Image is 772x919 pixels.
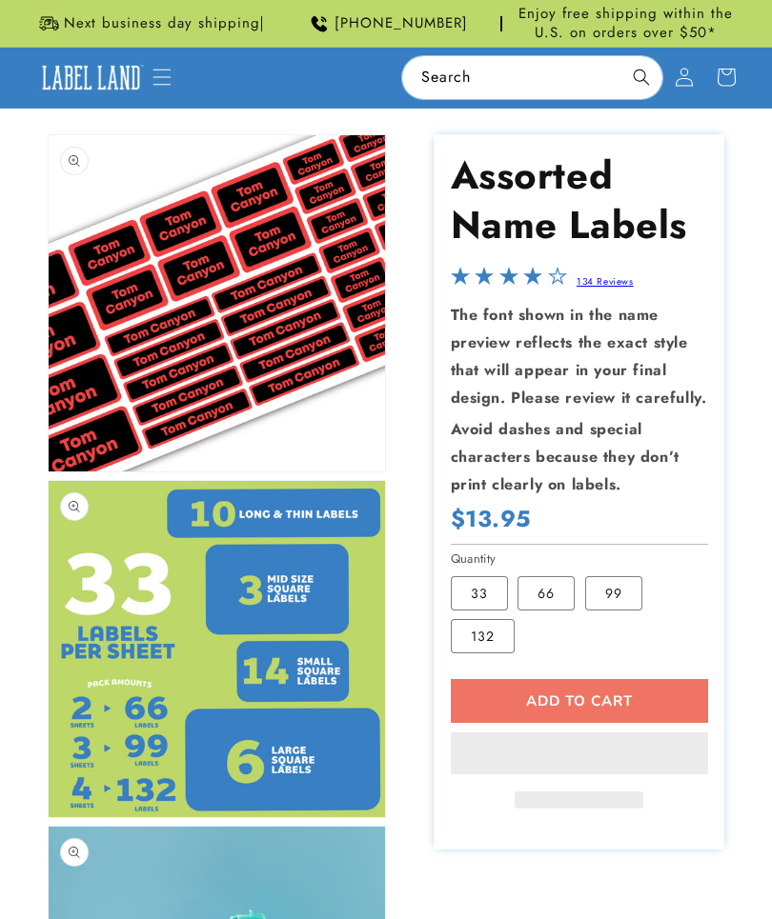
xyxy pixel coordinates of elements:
[577,274,634,289] a: 134 Reviews
[451,619,515,653] label: 132
[36,61,146,95] img: Label Land
[510,5,742,42] span: Enjoy free shipping within the U.S. on orders over $50*
[620,56,662,98] button: Search
[451,418,680,495] strong: Avoid dashes and special characters because they don’t print clearly on labels.
[451,304,707,408] strong: The font shown in the name preview reflects the exact style that will appear in your final design...
[335,14,468,33] span: [PHONE_NUMBER]
[451,576,508,610] label: 33
[451,271,567,293] span: 4.2-star overall rating
[64,14,260,33] span: Next business day shipping
[29,53,152,102] a: Label Land
[141,56,183,98] summary: Menu
[518,576,575,610] label: 66
[451,504,532,533] span: $13.95
[585,576,642,610] label: 99
[451,150,708,250] h1: Assorted Name Labels
[451,549,498,569] legend: Quantity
